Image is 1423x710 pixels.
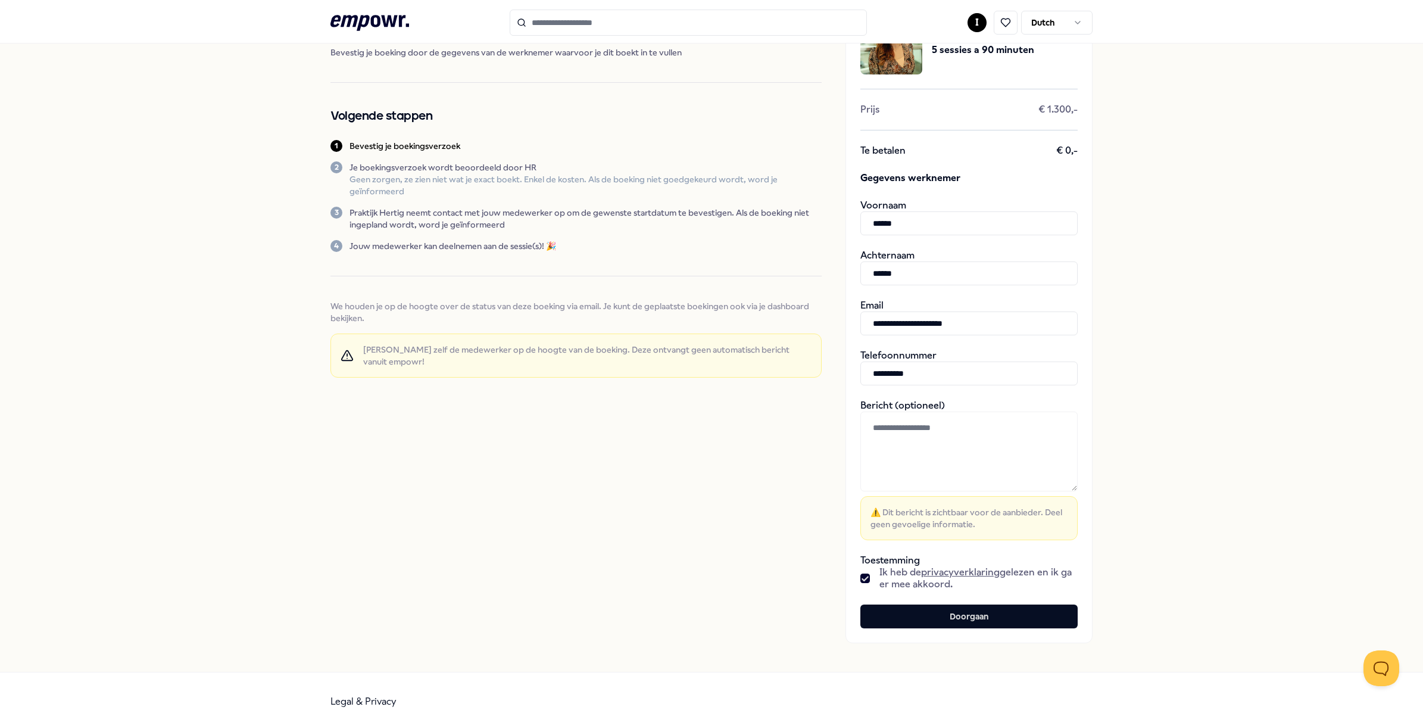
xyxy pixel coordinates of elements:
input: Search for products, categories or subcategories [510,10,867,36]
span: We houden je op de hoogte over de status van deze boeking via email. Je kunt de geplaatste boekin... [330,300,822,324]
div: Voornaam [860,200,1078,235]
button: I [968,13,987,32]
a: Legal & Privacy [330,696,397,707]
div: Bericht (optioneel) [860,400,1078,540]
iframe: Help Scout Beacon - Open [1363,650,1399,686]
div: 1 [330,140,342,152]
span: Te betalen [860,145,906,157]
a: privacyverklaring [921,566,1000,578]
img: package image [860,13,922,74]
button: Doorgaan [860,605,1078,628]
div: Telefoonnummer [860,350,1078,385]
span: € 1.300,- [1038,104,1078,116]
span: Gegevens werknemer [860,171,1078,185]
span: Ik heb de gelezen en ik ga er mee akkoord. [879,566,1078,590]
p: Praktijk Hertig neemt contact met jouw medewerker op om de gewenste startdatum te bevestigen. Als... [349,207,822,231]
span: ⚠️ Dit bericht is zichtbaar voor de aanbieder. Deel geen gevoelige informatie. [870,506,1068,530]
div: 3 [330,207,342,219]
div: Email [860,300,1078,335]
span: [PERSON_NAME] zelf de medewerker op de hoogte van de boeking. Deze ontvangt geen automatisch beri... [363,344,812,368]
span: Bevestig je boeking door de gegevens van de werknemer waarvoor je dit boekt in te vullen [330,46,822,58]
div: 2 [330,161,342,173]
p: Geen zorgen, ze zien niet wat je exact boekt. Enkel de kosten. Als de boeking niet goedgekeurd wo... [349,173,822,197]
p: Jouw medewerker kan deelnemen aan de sessie(s)! 🎉 [349,240,556,252]
div: Toestemming [860,555,1078,590]
span: € 0,- [1056,145,1078,157]
div: Achternaam [860,250,1078,285]
p: Bevestig je boekingsverzoek [349,140,460,152]
span: Prijs [860,104,879,116]
p: Je boekingsverzoek wordt beoordeeld door HR [349,161,822,173]
span: 5 sessies a 90 minuten [932,42,1034,58]
div: 4 [330,240,342,252]
h2: Volgende stappen [330,107,822,126]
